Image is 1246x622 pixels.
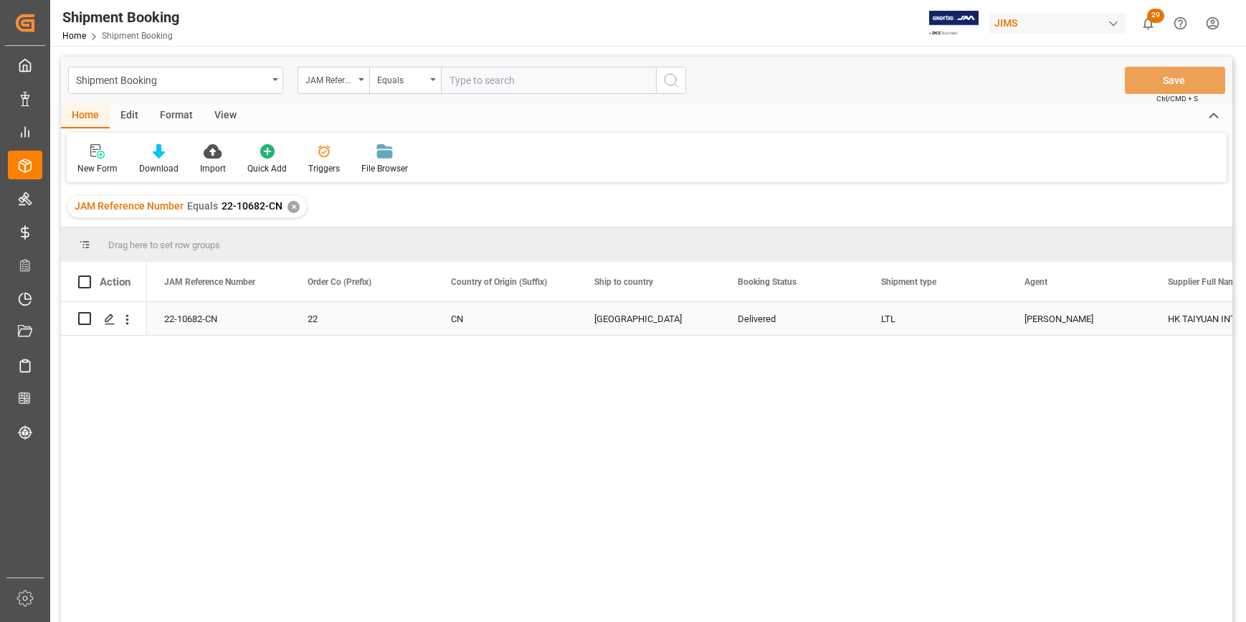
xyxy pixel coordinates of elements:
button: Save [1125,67,1225,94]
div: CN [451,303,560,336]
div: New Form [77,162,118,175]
div: Action [100,275,130,288]
button: open menu [68,67,283,94]
button: show 29 new notifications [1132,7,1164,39]
div: Triggers [308,162,340,175]
div: File Browser [361,162,408,175]
button: open menu [298,67,369,94]
button: JIMS [989,9,1132,37]
span: Drag here to set row groups [108,240,220,250]
span: Supplier Full Name [1168,277,1240,287]
div: Edit [110,104,149,128]
img: Exertis%20JAM%20-%20Email%20Logo.jpg_1722504956.jpg [929,11,979,36]
span: Equals [187,200,218,212]
span: JAM Reference Number [164,277,255,287]
button: open menu [369,67,441,94]
div: Download [139,162,179,175]
span: Booking Status [738,277,796,287]
span: 22-10682-CN [222,200,282,212]
span: Order Co (Prefix) [308,277,371,287]
div: Format [149,104,204,128]
div: Shipment Booking [76,70,267,88]
button: search button [656,67,686,94]
div: [PERSON_NAME] [1024,303,1133,336]
span: 29 [1147,9,1164,23]
span: Ctrl/CMD + S [1156,93,1198,104]
div: Quick Add [247,162,287,175]
div: Shipment Booking [62,6,179,28]
span: Agent [1024,277,1047,287]
span: JAM Reference Number [75,200,184,212]
span: Shipment type [881,277,936,287]
div: ✕ [287,201,300,213]
div: LTL [881,303,990,336]
div: Delivered [738,303,847,336]
div: Home [61,104,110,128]
input: Type to search [441,67,656,94]
div: 22-10682-CN [147,302,290,335]
button: Help Center [1164,7,1197,39]
div: [GEOGRAPHIC_DATA] [594,303,703,336]
div: Equals [377,70,426,87]
div: View [204,104,247,128]
div: JIMS [989,13,1126,34]
div: JAM Reference Number [305,70,354,87]
div: Press SPACE to select this row. [61,302,147,336]
div: 22 [308,303,417,336]
span: Ship to country [594,277,653,287]
div: Import [200,162,226,175]
a: Home [62,31,86,41]
span: Country of Origin (Suffix) [451,277,547,287]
